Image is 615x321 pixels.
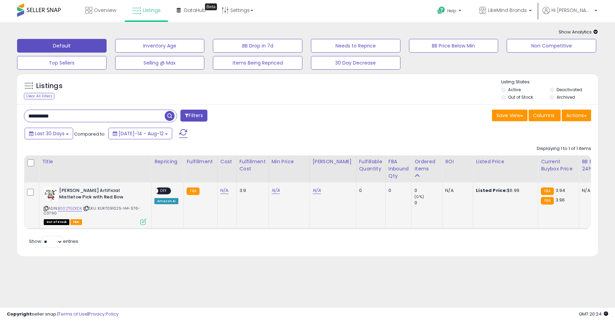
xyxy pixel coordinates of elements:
button: BB Drop in 7d [213,39,302,53]
button: Default [17,39,107,53]
b: [PERSON_NAME] Artificial Mistletoe Pick with Red Bow [59,187,142,202]
small: FBA [187,187,199,195]
div: Clear All Filters [24,93,54,99]
div: Fulfillable Quantity [359,158,383,172]
button: Last 30 Days [25,128,73,139]
div: 0 [359,187,380,194]
a: B002TGZKDK [58,206,82,211]
div: 0 [388,187,407,194]
button: Top Sellers [17,56,107,70]
button: Inventory Age [115,39,205,53]
span: Hi [PERSON_NAME] [551,7,592,14]
label: Out of Stock [508,94,533,100]
button: Non Competitive [507,39,596,53]
div: $6.99 [476,187,533,194]
div: N/A [445,187,468,194]
span: OFF [158,188,169,194]
div: Cost [220,158,234,165]
label: Active [508,87,521,93]
span: Show Analytics [559,29,598,35]
a: N/A [272,187,280,194]
div: 0 [414,187,442,194]
div: ROI [445,158,470,165]
div: BB Share 24h. [582,158,607,172]
button: Selling @ Max [115,56,205,70]
button: 30 Day Decrease [311,56,400,70]
div: N/A [582,187,604,194]
button: Save View [492,110,528,121]
span: All listings that are currently out of stock and unavailable for purchase on Amazon [44,219,69,225]
h5: Listings [36,81,63,91]
button: Filters [180,110,207,122]
span: Help [447,8,456,14]
div: FBA inbound Qty [388,158,409,180]
div: [PERSON_NAME] [313,158,353,165]
button: [DATE]-14 - Aug-12 [108,128,172,139]
div: 3.9 [240,187,263,194]
div: Tooltip anchor [205,3,217,10]
button: Needs to Reprice [311,39,400,53]
a: N/A [220,187,229,194]
button: Columns [529,110,561,121]
a: Help [432,1,468,22]
button: BB Price Below Min [409,39,498,53]
img: 41XkOm12KrL._SL40_.jpg [44,187,57,201]
label: Deactivated [557,87,582,93]
small: FBA [541,197,553,205]
i: Get Help [437,6,446,15]
div: Title [42,158,149,165]
div: 0 [414,200,442,206]
span: [DATE]-14 - Aug-12 [119,130,164,137]
span: 3.94 [556,187,565,194]
div: Repricing [154,158,181,165]
label: Archived [557,94,575,100]
div: Listed Price [476,158,535,165]
div: Current Buybox Price [541,158,576,172]
button: Items Being Repriced [213,56,302,70]
div: Ordered Items [414,158,439,172]
span: FBA [70,219,82,225]
p: Listing States: [501,79,598,85]
div: Displaying 1 to 1 of 1 items [537,145,591,152]
small: (0%) [414,194,424,199]
div: Amazon AI [154,198,178,204]
span: Last 30 Days [35,130,65,137]
div: Fulfillment [187,158,214,165]
a: N/A [313,187,321,194]
span: Show: entries [29,238,78,245]
span: Compared to: [74,131,106,137]
button: Actions [562,110,591,121]
span: DataHub [184,7,206,14]
span: | SKU: KURT091025-144-576-C3790 [44,206,140,216]
span: LikeMind Brands [488,7,527,14]
span: Columns [533,112,555,119]
b: Listed Price: [476,187,507,194]
div: Fulfillment Cost [240,158,266,172]
small: FBA [541,187,553,195]
div: ASIN: [44,187,146,224]
span: Overview [94,7,116,14]
span: Listings [143,7,161,14]
a: Hi [PERSON_NAME] [543,7,597,22]
div: Min Price [272,158,307,165]
span: 3.96 [556,197,565,203]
